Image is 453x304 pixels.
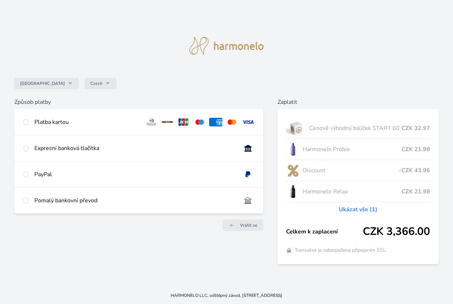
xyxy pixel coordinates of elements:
[399,166,430,175] span: -CZK 43.96
[339,205,377,214] a: Ukázat vše (1)
[309,124,401,132] span: Cenově výhodný balíček START 60
[14,98,263,106] h6: Způsob platby
[278,98,439,106] h6: Zaplatit
[240,222,257,228] span: Vrátit se
[161,118,174,126] img: discover.svg
[295,247,386,254] span: Transakce je zabezpečena připojením SSL
[241,170,255,179] img: paypal.svg
[401,145,430,154] span: CZK 21.98
[223,219,263,231] a: Vrátit se
[14,78,79,89] button: [GEOGRAPHIC_DATA]
[34,118,139,126] div: Platba kartou
[209,118,222,126] img: amex.svg
[286,140,300,158] img: CLEAN_PROBIO_se_stinem_x-lo.jpg
[34,196,236,205] div: Pomalý bankovní převod
[303,166,399,175] span: Discount
[286,119,307,137] img: start.jpg
[286,183,300,201] img: CLEAN_RELAX_se_stinem_x-lo.jpg
[90,81,102,86] span: Czech
[286,227,363,236] span: Celkem k zaplacení
[189,37,264,55] img: logo.svg
[34,144,236,153] div: Expresní banková tlačítka
[286,161,300,179] img: discount-lo.png
[177,118,190,126] img: jcb.svg
[303,145,401,154] span: Harmonelo Probio
[401,187,430,196] span: CZK 21.98
[85,78,116,89] button: Czech
[193,118,206,126] img: maestro.svg
[401,124,430,132] span: CZK 32.97
[241,118,255,126] img: visa.svg
[20,81,65,86] span: [GEOGRAPHIC_DATA]
[303,187,401,196] span: Harmonelo Relax
[34,170,236,179] div: PayPal
[225,118,238,126] img: mc.svg
[241,196,255,205] img: bankTransfer_IBAN.svg
[241,144,255,153] img: onlineBanking_CZ.svg
[363,225,430,238] span: CZK 3,366.00
[145,118,158,126] img: diners.svg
